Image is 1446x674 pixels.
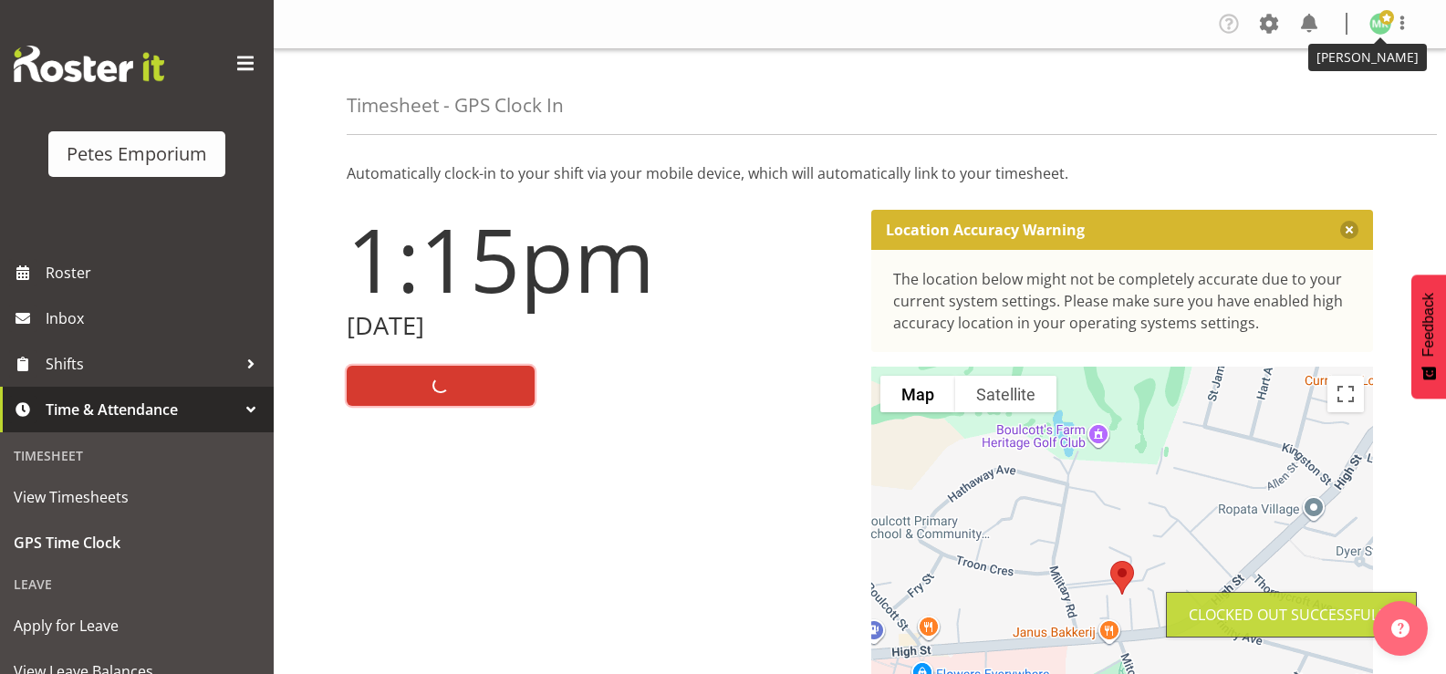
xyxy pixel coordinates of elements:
[347,210,849,308] h1: 1:15pm
[347,162,1373,184] p: Automatically clock-in to your shift via your mobile device, which will automatically link to you...
[1340,221,1358,239] button: Close message
[1391,619,1410,638] img: help-xxl-2.png
[5,565,269,603] div: Leave
[5,603,269,648] a: Apply for Leave
[14,612,260,639] span: Apply for Leave
[886,221,1085,239] p: Location Accuracy Warning
[347,312,849,340] h2: [DATE]
[46,259,265,286] span: Roster
[5,474,269,520] a: View Timesheets
[5,520,269,565] a: GPS Time Clock
[1369,13,1391,35] img: melanie-richardson713.jpg
[1189,604,1394,626] div: Clocked out Successfully
[880,376,955,412] button: Show street map
[14,483,260,511] span: View Timesheets
[5,437,269,474] div: Timesheet
[347,95,564,116] h4: Timesheet - GPS Clock In
[46,396,237,423] span: Time & Attendance
[46,350,237,378] span: Shifts
[14,46,164,82] img: Rosterit website logo
[893,268,1352,334] div: The location below might not be completely accurate due to your current system settings. Please m...
[1420,293,1437,357] span: Feedback
[1327,376,1364,412] button: Toggle fullscreen view
[955,376,1056,412] button: Show satellite imagery
[14,529,260,556] span: GPS Time Clock
[46,305,265,332] span: Inbox
[67,140,207,168] div: Petes Emporium
[1411,275,1446,399] button: Feedback - Show survey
